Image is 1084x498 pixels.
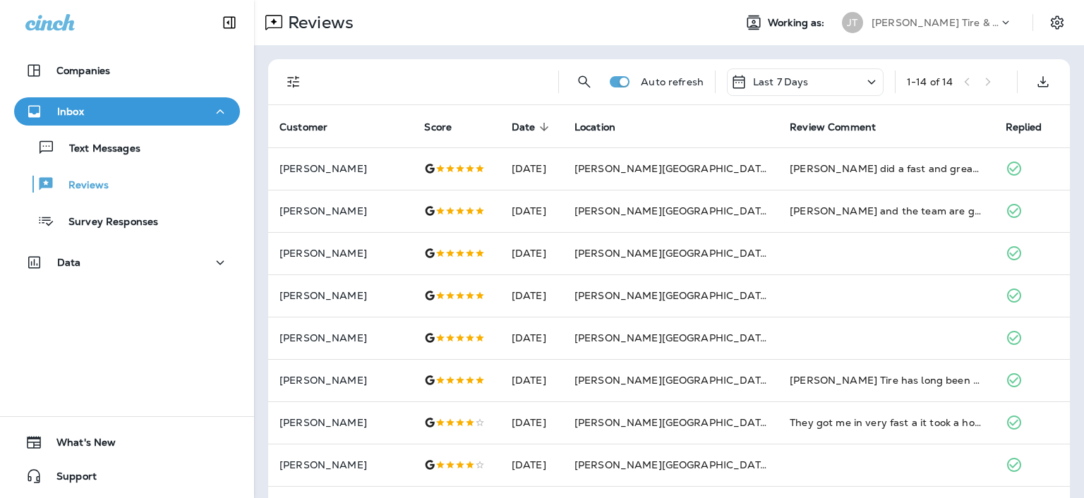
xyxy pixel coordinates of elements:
[500,274,563,317] td: [DATE]
[55,142,140,156] p: Text Messages
[768,17,828,29] span: Working as:
[14,169,240,199] button: Reviews
[790,162,982,176] div: Bradley did a fast and great job on my oil change today
[210,8,249,37] button: Collapse Sidebar
[279,163,402,174] p: [PERSON_NAME]
[512,121,536,133] span: Date
[790,121,876,133] span: Review Comment
[574,121,634,133] span: Location
[279,459,402,470] p: [PERSON_NAME]
[574,374,771,387] span: [PERSON_NAME][GEOGRAPHIC_DATA]
[500,444,563,486] td: [DATE]
[279,205,402,217] p: [PERSON_NAME]
[574,332,771,344] span: [PERSON_NAME][GEOGRAPHIC_DATA]
[279,417,402,428] p: [PERSON_NAME]
[500,190,563,232] td: [DATE]
[574,458,771,471] span: [PERSON_NAME][GEOGRAPHIC_DATA]
[790,415,982,430] div: They got me in very fast a it took a hour just like Chris told me. I would definitely suggest che...
[574,121,615,133] span: Location
[54,179,109,193] p: Reviews
[500,317,563,359] td: [DATE]
[424,121,470,133] span: Score
[14,56,240,85] button: Companies
[424,121,452,133] span: Score
[14,428,240,456] button: What's New
[42,437,116,454] span: What's New
[574,289,771,302] span: [PERSON_NAME][GEOGRAPHIC_DATA]
[279,332,402,344] p: [PERSON_NAME]
[54,216,158,229] p: Survey Responses
[42,470,97,487] span: Support
[790,121,894,133] span: Review Comment
[14,133,240,162] button: Text Messages
[14,248,240,277] button: Data
[907,76,953,87] div: 1 - 14 of 14
[641,76,704,87] p: Auto refresh
[574,162,771,175] span: [PERSON_NAME][GEOGRAPHIC_DATA]
[574,205,771,217] span: [PERSON_NAME][GEOGRAPHIC_DATA]
[790,373,982,387] div: Jensen Tire has long been my place to buy tires. I like that they service the tires as long as I ...
[14,206,240,236] button: Survey Responses
[574,416,771,429] span: [PERSON_NAME][GEOGRAPHIC_DATA]
[753,76,809,87] p: Last 7 Days
[500,401,563,444] td: [DATE]
[279,121,327,133] span: Customer
[279,290,402,301] p: [PERSON_NAME]
[1006,121,1042,133] span: Replied
[872,17,999,28] p: [PERSON_NAME] Tire & Auto
[512,121,554,133] span: Date
[574,247,771,260] span: [PERSON_NAME][GEOGRAPHIC_DATA]
[57,106,84,117] p: Inbox
[1029,68,1057,96] button: Export as CSV
[14,97,240,126] button: Inbox
[790,204,982,218] div: Jacob and the team are great. Jacob took the time to explain and answer everything about my car t...
[14,462,240,490] button: Support
[500,359,563,401] td: [DATE]
[279,375,402,386] p: [PERSON_NAME]
[279,121,346,133] span: Customer
[500,147,563,190] td: [DATE]
[570,68,598,96] button: Search Reviews
[1006,121,1061,133] span: Replied
[279,68,308,96] button: Filters
[56,65,110,76] p: Companies
[279,248,402,259] p: [PERSON_NAME]
[282,12,354,33] p: Reviews
[1044,10,1070,35] button: Settings
[842,12,863,33] div: JT
[500,232,563,274] td: [DATE]
[57,257,81,268] p: Data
